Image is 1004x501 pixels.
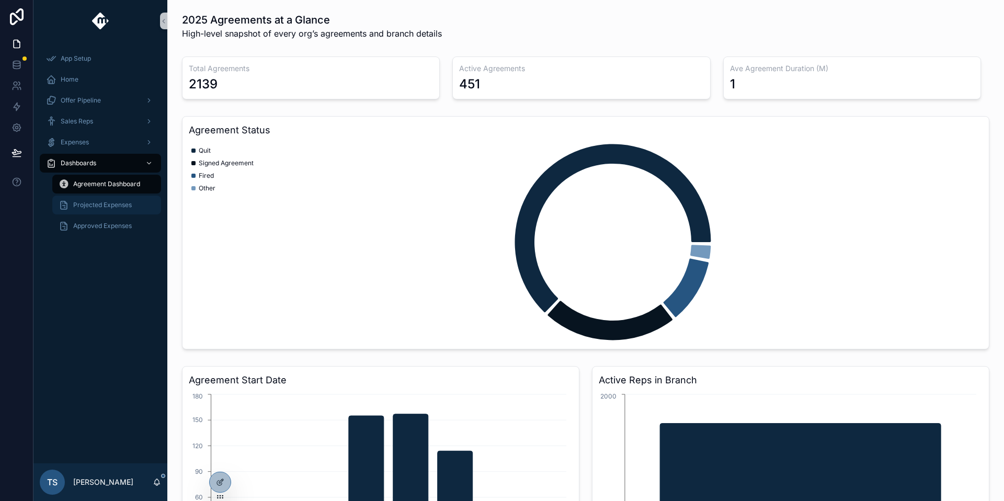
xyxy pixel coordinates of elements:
a: Agreement Dashboard [52,175,161,193]
tspan: 120 [192,442,203,450]
span: TS [47,476,58,488]
a: Offer Pipeline [40,91,161,110]
h3: Agreement Start Date [189,373,573,388]
div: 2139 [189,76,218,93]
span: Offer Pipeline [61,96,101,105]
a: Projected Expenses [52,196,161,214]
span: Sales Reps [61,117,93,126]
h3: Active Reps in Branch [599,373,983,388]
a: Approved Expenses [52,217,161,235]
a: Home [40,70,161,89]
h3: Agreement Status [189,123,983,138]
span: Other [199,184,215,192]
tspan: 60 [195,493,203,501]
a: App Setup [40,49,161,68]
h3: Ave Agreement Duration (M) [730,63,974,74]
tspan: 2000 [600,392,617,400]
div: chart [189,142,983,343]
span: Fired [199,172,214,180]
span: Quit [199,146,211,155]
div: 1 [730,76,735,93]
a: Dashboards [40,154,161,173]
h1: 2025 Agreements at a Glance [182,13,442,27]
span: Dashboards [61,159,96,167]
span: Agreement Dashboard [73,180,140,188]
a: Sales Reps [40,112,161,131]
p: [PERSON_NAME] [73,477,133,487]
tspan: 150 [192,416,203,424]
span: High-level snapshot of every org’s agreements and branch details [182,27,442,40]
h3: Total Agreements [189,63,433,74]
span: App Setup [61,54,91,63]
span: Projected Expenses [73,201,132,209]
img: App logo [92,13,109,29]
span: Approved Expenses [73,222,132,230]
tspan: 90 [195,468,203,475]
tspan: 180 [192,392,203,400]
h3: Active Agreements [459,63,703,74]
div: scrollable content [33,42,167,249]
span: Expenses [61,138,89,146]
span: Signed Agreement [199,159,254,167]
span: Home [61,75,78,84]
a: Expenses [40,133,161,152]
div: 451 [459,76,480,93]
